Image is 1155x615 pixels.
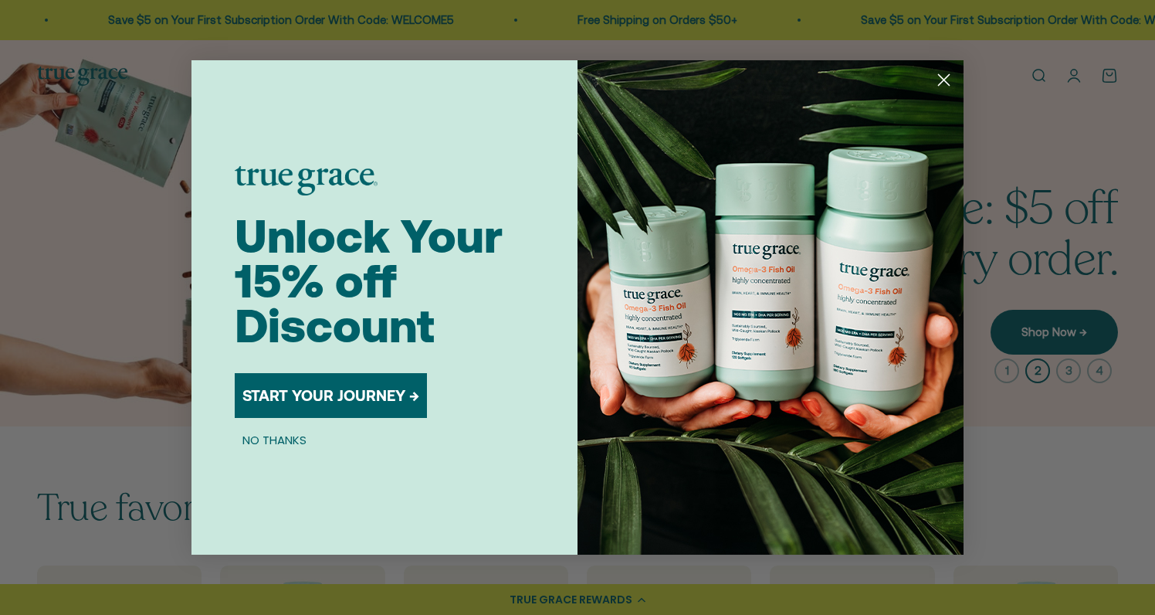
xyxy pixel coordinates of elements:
[577,60,964,555] img: 098727d5-50f8-4f9b-9554-844bb8da1403.jpeg
[235,166,378,195] img: logo placeholder
[235,373,427,418] button: START YOUR JOURNEY →
[235,209,503,352] span: Unlock Your 15% off Discount
[235,430,314,449] button: NO THANKS
[930,66,957,93] button: Close dialog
